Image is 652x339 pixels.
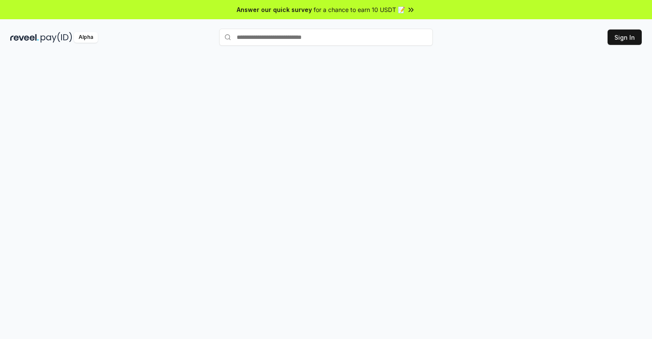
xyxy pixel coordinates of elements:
[10,32,39,43] img: reveel_dark
[314,5,405,14] span: for a chance to earn 10 USDT 📝
[608,29,642,45] button: Sign In
[74,32,98,43] div: Alpha
[237,5,312,14] span: Answer our quick survey
[41,32,72,43] img: pay_id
